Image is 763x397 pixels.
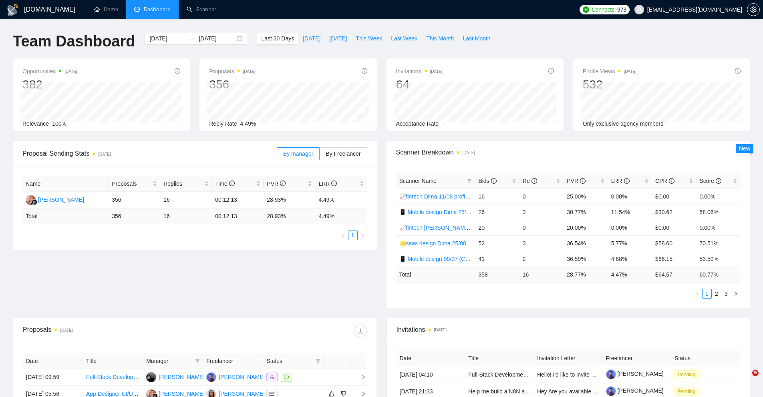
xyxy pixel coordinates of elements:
span: This Week [356,34,382,43]
span: filter [195,359,200,363]
div: [PERSON_NAME] [38,195,84,204]
span: CPR [655,178,674,184]
button: left [338,231,348,240]
td: 28.93% [264,192,315,209]
span: dislike [341,391,346,397]
span: Only exclusive agency members [583,120,664,127]
a: 📈fintech Dima 11/08 profile rate without Exclusively (25.08 to 24/7) [399,193,568,200]
th: Name [22,176,109,192]
td: 0 [519,220,564,235]
button: [DATE] [325,32,351,45]
span: Last Month [463,34,490,43]
span: info-circle [531,178,537,184]
a: AS[PERSON_NAME] [206,390,265,397]
span: Bids [478,178,496,184]
a: 🌟saas design Dima 25/08 [399,240,466,247]
td: 16 [160,192,212,209]
li: 1 [348,231,358,240]
span: info-circle [735,68,741,74]
span: Invitations [397,325,741,335]
td: 00:12:13 [212,209,264,224]
span: PVR [567,178,586,184]
button: This Week [351,32,387,45]
a: Pending [674,371,702,377]
div: 356 [209,77,256,92]
th: Proposals [109,176,160,192]
span: Pending [674,387,699,396]
button: Last 30 Days [257,32,298,45]
time: [DATE] [60,328,72,333]
a: Full-Stack Development (Including UI/UX) – Custom Digital Closing Platform [86,374,275,380]
span: Last Week [391,34,417,43]
th: Title [83,353,143,369]
span: info-circle [331,180,337,186]
span: Manager [146,357,192,365]
td: 356 [109,209,160,224]
span: 973 [617,5,626,14]
td: 0.00% [697,188,741,204]
img: upwork-logo.png [583,6,589,13]
time: [DATE] [64,69,77,74]
button: right [358,231,367,240]
span: PVR [267,180,286,187]
span: left [341,233,346,238]
button: [DATE] [298,32,325,45]
li: Next Page [358,231,367,240]
li: Next Page [731,289,741,299]
span: Replies [163,179,203,188]
time: [DATE] [243,69,256,74]
span: swap-right [189,35,195,42]
span: Re [523,178,537,184]
button: Last Month [458,32,495,45]
a: LL[PERSON_NAME] [146,373,205,380]
button: right [731,289,741,299]
span: [DATE] [303,34,320,43]
button: download [354,325,367,337]
span: mail [270,391,274,396]
td: 36.59% [564,251,608,267]
span: Scanner Breakdown [396,147,741,157]
td: 0 [519,188,564,204]
span: Scanner Name [399,178,437,184]
span: message [284,375,289,379]
td: 16 [160,209,212,224]
div: 382 [22,77,77,92]
td: 5.77% [608,235,652,251]
span: Profile Views [583,66,636,76]
td: 4.88% [608,251,652,267]
a: 📈fintech [PERSON_NAME] 10/07 profile rate [399,225,514,231]
span: right [733,291,738,296]
span: info-circle [280,180,286,186]
span: Invitations [396,66,443,76]
a: homeHome [94,6,118,13]
span: This Month [426,34,454,43]
span: Time [215,180,234,187]
th: Invitation Letter [534,351,603,366]
span: like [329,391,334,397]
span: 4.49% [240,120,256,127]
span: By Freelancer [326,150,360,157]
div: [PERSON_NAME] [219,373,265,381]
td: 4.49% [315,192,367,209]
td: 52 [475,235,519,251]
span: Proposals [112,179,151,188]
button: Last Week [387,32,422,45]
th: Freelancer [203,353,263,369]
span: info-circle [175,68,180,74]
td: 60.77 % [697,267,741,282]
td: 28.77 % [564,267,608,282]
span: download [354,328,366,334]
span: Connects: [592,5,616,14]
span: info-circle [229,180,235,186]
a: NS[PERSON_NAME] [26,196,84,203]
a: Full-Stack Development (Including UI/UX) – Custom Digital Closing Platform [468,371,657,378]
td: $ 64.57 [652,267,696,282]
iframe: Intercom live chat [736,370,755,389]
td: 2 [519,251,564,267]
a: 3 [722,289,731,298]
span: setting [747,6,759,13]
time: [DATE] [463,150,475,155]
li: Previous Page [693,289,702,299]
td: [DATE] 04:10 [397,366,465,383]
span: to [189,35,195,42]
